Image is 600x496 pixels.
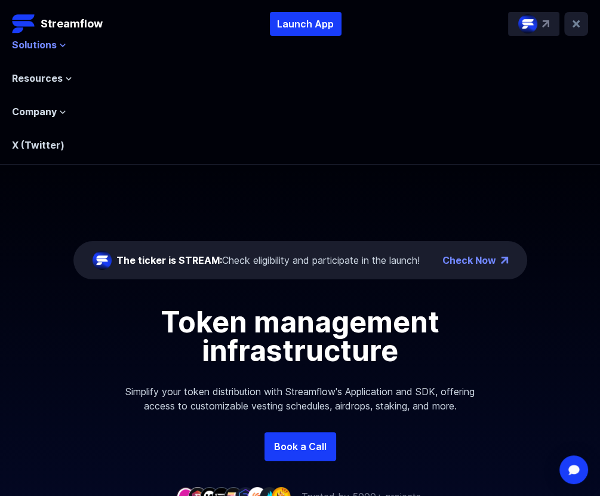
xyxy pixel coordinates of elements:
[12,12,103,36] a: Streamflow
[116,254,222,266] span: The ticker is STREAM:
[12,139,64,151] a: X (Twitter)
[542,20,549,27] img: top-right-arrow.svg
[12,71,72,85] button: Resources
[518,14,537,33] img: streamflow-logo-circle.png
[264,432,336,461] a: Book a Call
[12,38,66,52] button: Solutions
[12,12,36,36] img: Streamflow Logo
[270,12,341,36] button: Launch App
[501,257,508,264] img: top-right-arrow.png
[93,251,112,270] img: streamflow-logo-circle.png
[109,365,491,432] p: Simplify your token distribution with Streamflow's Application and SDK, offering access to custom...
[12,104,57,119] span: Company
[559,455,588,484] div: Open Intercom Messenger
[116,253,420,267] div: Check eligibility and participate in the launch!
[12,104,66,119] button: Company
[119,308,482,365] h1: Token management infrastructure
[442,253,496,267] a: Check Now
[12,38,57,52] span: Solutions
[12,71,63,85] span: Resources
[41,16,103,32] p: Streamflow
